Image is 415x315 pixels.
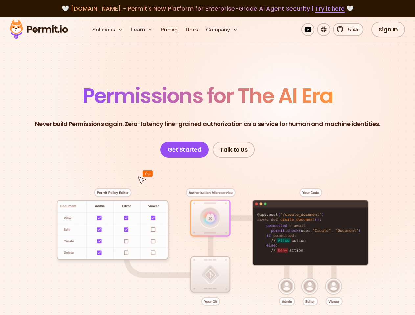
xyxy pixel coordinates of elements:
[344,26,359,33] span: 5.4k
[35,119,380,129] p: Never build Permissions again. Zero-latency fine-grained authorization as a service for human and...
[203,23,241,36] button: Company
[90,23,126,36] button: Solutions
[183,23,201,36] a: Docs
[371,22,405,37] a: Sign In
[128,23,155,36] button: Learn
[213,142,255,157] a: Talk to Us
[315,4,345,13] a: Try it here
[160,142,209,157] a: Get Started
[7,18,71,41] img: Permit logo
[158,23,180,36] a: Pricing
[16,4,399,13] div: 🤍 🤍
[82,81,333,110] span: Permissions for The AI Era
[333,23,363,36] a: 5.4k
[71,4,345,12] span: [DOMAIN_NAME] - Permit's New Platform for Enterprise-Grade AI Agent Security |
